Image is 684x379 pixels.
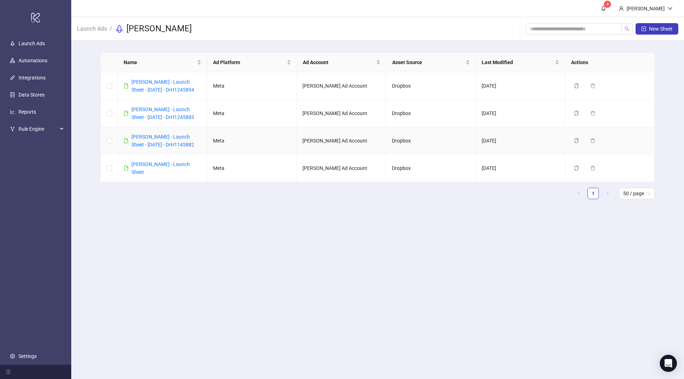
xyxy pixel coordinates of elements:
span: 4 [606,2,609,7]
th: Name [118,53,207,72]
td: Dropbox [386,155,476,182]
td: [PERSON_NAME] Ad Account [297,155,386,182]
td: [DATE] [476,155,565,182]
td: Dropbox [386,72,476,100]
td: [PERSON_NAME] Ad Account [297,72,386,100]
a: [PERSON_NAME] - Launch Sheet - [DATE] - DrH1245883 [131,107,194,120]
span: file [124,83,129,88]
span: Ad Account [303,58,375,66]
span: 50 / page [623,188,651,199]
li: 1 [587,188,599,199]
span: copy [574,166,579,171]
span: right [605,191,610,195]
a: Automations [19,58,47,63]
button: left [573,188,585,199]
span: New Sheet [649,26,673,32]
span: Ad Platform [213,58,285,66]
span: delete [590,166,595,171]
span: copy [574,138,579,143]
td: Dropbox [386,100,476,127]
button: right [602,188,613,199]
span: plus-square [641,26,646,31]
div: [PERSON_NAME] [624,5,668,12]
th: Asset Source [387,53,476,72]
a: [PERSON_NAME] - Launch Sheet - [DATE] - DrH1245894 [131,79,194,93]
a: Integrations [19,75,46,81]
th: Ad Platform [207,53,297,72]
span: copy [574,111,579,116]
span: Last Modified [482,58,554,66]
li: Next Page [602,188,613,199]
h3: [PERSON_NAME] [126,23,192,35]
td: [DATE] [476,127,565,155]
li: / [110,23,112,35]
sup: 4 [604,1,611,8]
span: down [668,6,673,11]
span: file [124,166,129,171]
a: [PERSON_NAME] - Launch Sheet [131,161,190,175]
span: search [625,26,629,31]
span: file [124,111,129,116]
td: Meta [207,72,297,100]
span: file [124,138,129,143]
span: menu-fold [6,369,11,374]
span: left [577,191,581,195]
div: Open Intercom Messenger [660,355,677,372]
td: [DATE] [476,72,565,100]
td: Meta [207,155,297,182]
button: New Sheet [636,23,678,35]
a: 1 [588,188,598,199]
a: Launch Ads [19,41,45,46]
th: Actions [565,53,655,72]
li: Previous Page [573,188,585,199]
td: [DATE] [476,100,565,127]
span: copy [574,83,579,88]
a: Reports [19,109,36,115]
span: delete [590,138,595,143]
td: [PERSON_NAME] Ad Account [297,127,386,155]
span: Rule Engine [19,122,58,136]
td: Meta [207,127,297,155]
a: Launch Ads [76,24,108,32]
span: Name [124,58,196,66]
span: fork [10,126,15,131]
a: Data Stores [19,92,45,98]
span: user [619,6,624,11]
div: Page Size [619,188,655,199]
td: Meta [207,100,297,127]
td: [PERSON_NAME] Ad Account [297,100,386,127]
span: bell [601,6,606,11]
a: Settings [19,353,37,359]
span: delete [590,83,595,88]
th: Ad Account [297,53,387,72]
th: Last Modified [476,53,565,72]
td: Dropbox [386,127,476,155]
a: [PERSON_NAME] - Launch Sheet - [DATE] - DrH1145882 [131,134,194,147]
span: rocket [115,25,124,33]
span: Asset Source [392,58,464,66]
span: delete [590,111,595,116]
